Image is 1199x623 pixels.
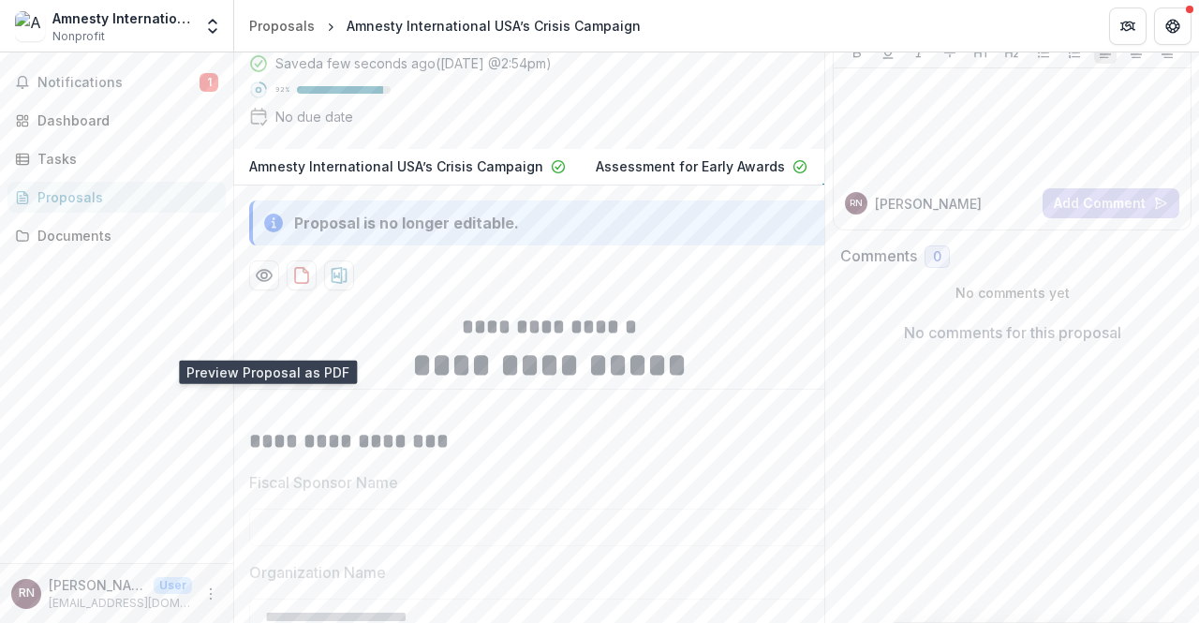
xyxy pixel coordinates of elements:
a: Tasks [7,143,226,174]
div: Amnesty International USA [52,8,192,28]
p: [PERSON_NAME] [875,194,982,214]
div: Saved a few seconds ago ( [DATE] @ 2:54pm ) [275,53,552,73]
p: Amnesty International USA’s Crisis Campaign [249,156,543,176]
button: Underline [877,41,899,64]
div: Proposal is no longer editable. [294,212,519,234]
button: Ordered List [1063,41,1086,64]
a: Documents [7,220,226,251]
div: No due date [275,107,353,126]
button: Heading 2 [1000,41,1023,64]
span: Nonprofit [52,28,105,45]
button: Strike [939,41,961,64]
p: [PERSON_NAME] [49,575,146,595]
p: 92 % [275,83,289,96]
div: Proposals [249,16,315,36]
button: Align Center [1125,41,1147,64]
button: More [200,583,222,605]
p: [EMAIL_ADDRESS][DOMAIN_NAME] [49,595,192,612]
button: Align Right [1156,41,1178,64]
button: download-proposal [324,260,354,290]
span: Notifications [37,75,200,91]
div: Rachel Nissley [19,587,35,600]
button: Bold [846,41,868,64]
button: Bullet List [1032,41,1055,64]
p: No comments yet [840,283,1184,303]
a: Dashboard [7,105,226,136]
p: Assessment for Early Awards [596,156,785,176]
button: Partners [1109,7,1147,45]
span: 1 [200,73,218,92]
div: Tasks [37,149,211,169]
div: Dashboard [37,111,211,130]
h2: Comments [840,247,917,265]
nav: breadcrumb [242,12,648,39]
p: User [154,577,192,594]
button: Preview d2661da0-652a-4e14-b7ff-763d04f2f96b-2.pdf [249,260,279,290]
p: Organization Name [249,561,386,584]
p: Fiscal Sponsor Name [249,471,398,494]
button: download-proposal [287,260,317,290]
div: Amnesty International USA’s Crisis Campaign [347,16,641,36]
p: No comments for this proposal [904,321,1121,344]
span: 0 [933,249,941,265]
button: Heading 1 [970,41,992,64]
button: Add Comment [1043,188,1179,218]
div: Proposals [37,187,211,207]
button: Italicize [908,41,930,64]
button: Notifications1 [7,67,226,97]
img: Amnesty International USA [15,11,45,41]
button: Get Help [1154,7,1192,45]
button: Align Left [1094,41,1117,64]
a: Proposals [242,12,322,39]
a: Proposals [7,182,226,213]
button: Open entity switcher [200,7,226,45]
div: Rachel Nissley [850,199,863,208]
div: Documents [37,226,211,245]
